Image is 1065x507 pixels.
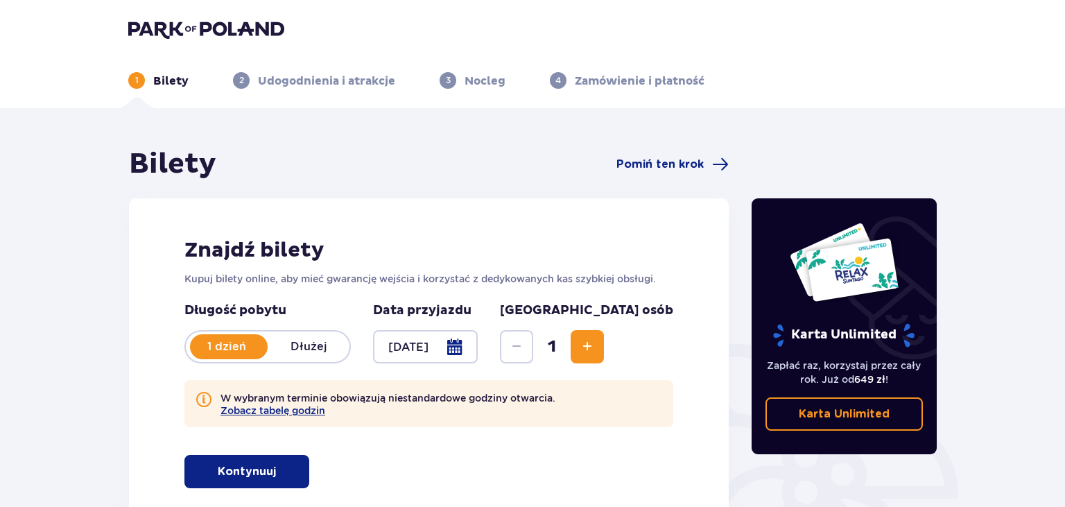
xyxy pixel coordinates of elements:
span: 1 [536,336,568,357]
div: 3Nocleg [440,72,505,89]
p: 1 dzień [186,339,268,354]
p: Udogodnienia i atrakcje [258,74,395,89]
p: 2 [239,74,244,87]
p: Zamówienie i płatność [575,74,704,89]
div: 2Udogodnienia i atrakcje [233,72,395,89]
p: Bilety [153,74,189,89]
div: 4Zamówienie i płatność [550,72,704,89]
p: [GEOGRAPHIC_DATA] osób [500,302,673,319]
div: 1Bilety [128,72,189,89]
h2: Znajdź bilety [184,237,673,264]
button: Zwiększ [571,330,604,363]
p: Kupuj bilety online, aby mieć gwarancję wejścia i korzystać z dedykowanych kas szybkiej obsługi. [184,272,673,286]
h1: Bilety [129,147,216,182]
p: Dłużej [268,339,349,354]
img: Park of Poland logo [128,19,284,39]
p: Karta Unlimited [799,406,890,422]
a: Pomiń ten krok [616,156,729,173]
button: Zobacz tabelę godzin [220,405,325,416]
p: W wybranym terminie obowiązują niestandardowe godziny otwarcia. [220,391,555,416]
span: 649 zł [854,374,885,385]
p: Zapłać raz, korzystaj przez cały rok. Już od ! [765,359,924,386]
p: 4 [555,74,561,87]
button: Zmniejsz [500,330,533,363]
p: Długość pobytu [184,302,351,319]
a: Karta Unlimited [765,397,924,431]
button: Kontynuuj [184,455,309,488]
p: 3 [446,74,451,87]
img: Dwie karty całoroczne do Suntago z napisem 'UNLIMITED RELAX', na białym tle z tropikalnymi liśćmi... [789,222,899,302]
p: Kontynuuj [218,464,276,479]
p: 1 [135,74,139,87]
p: Nocleg [465,74,505,89]
p: Data przyjazdu [373,302,471,319]
p: Karta Unlimited [772,323,916,347]
span: Pomiń ten krok [616,157,704,172]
